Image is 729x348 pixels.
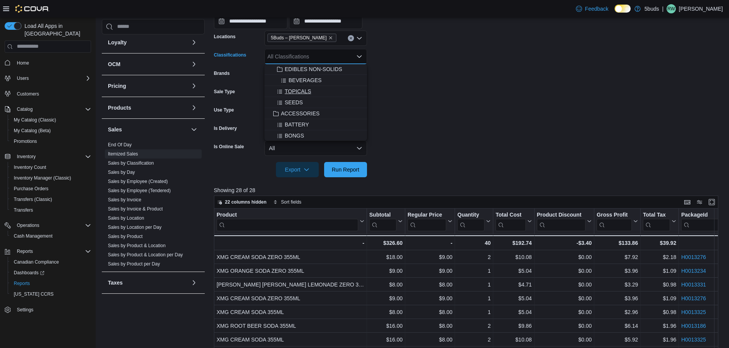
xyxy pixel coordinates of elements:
[369,294,403,303] div: $9.00
[2,151,94,162] button: Inventory
[14,305,91,314] span: Settings
[14,247,91,256] span: Reports
[597,280,638,289] div: $3.29
[8,257,94,267] button: Canadian Compliance
[14,89,42,99] a: Customers
[537,280,592,289] div: $0.00
[14,207,33,213] span: Transfers
[214,197,270,207] button: 22 columns hidden
[457,238,491,248] div: 40
[285,132,304,139] span: BONGS
[108,151,138,157] a: Itemized Sales
[14,221,42,230] button: Operations
[681,309,706,315] a: H0013325
[217,211,364,231] button: Product
[496,266,532,275] div: $5.04
[108,188,171,193] a: Sales by Employee (Tendered)
[457,211,484,231] div: Quantity
[264,86,367,97] button: TOPICALS
[667,4,676,13] div: Ryan White
[496,294,532,303] div: $5.04
[2,73,94,84] button: Users
[17,60,29,66] span: Home
[615,5,631,13] input: Dark Mode
[108,39,188,46] button: Loyalty
[11,195,55,204] a: Transfers (Classic)
[597,294,638,303] div: $3.96
[457,266,491,275] div: 1
[17,248,33,254] span: Reports
[289,14,362,29] input: Press the down key to open a popover containing a calendar.
[14,89,91,99] span: Customers
[8,125,94,136] button: My Catalog (Beta)
[217,253,364,262] div: XMG CREAM SODA ZERO 355ML
[496,253,532,262] div: $10.08
[679,4,723,13] p: [PERSON_NAME]
[537,238,592,248] div: -$3.40
[217,308,364,317] div: XMG CREAM SODA 355ML
[11,206,36,215] a: Transfers
[11,173,91,183] span: Inventory Manager (Classic)
[14,280,30,286] span: Reports
[108,104,131,112] h3: Products
[11,231,91,241] span: Cash Management
[643,335,676,344] div: $1.96
[324,162,367,177] button: Run Report
[214,144,244,150] label: Is Online Sale
[369,238,403,248] div: $326.60
[2,57,94,68] button: Home
[597,321,638,330] div: $6.14
[597,308,638,317] div: $2.96
[17,91,39,97] span: Customers
[662,4,664,13] p: |
[408,211,452,231] button: Regular Price
[408,294,452,303] div: $9.00
[11,163,91,172] span: Inventory Count
[348,35,354,41] button: Clear input
[17,106,33,112] span: Catalog
[217,335,364,344] div: XMG CREAM SODA 355ML
[267,34,336,42] span: 5Buds – Warman
[369,335,403,344] div: $16.00
[108,104,188,112] button: Products
[496,211,525,231] div: Total Cost
[457,280,491,289] div: 1
[643,321,676,330] div: $1.96
[11,163,49,172] a: Inventory Count
[11,195,91,204] span: Transfers (Classic)
[681,211,720,219] div: PackageId
[14,152,39,161] button: Inventory
[496,308,532,317] div: $5.04
[683,197,692,207] button: Keyboard shortcuts
[108,252,183,257] a: Sales by Product & Location per Day
[2,304,94,315] button: Settings
[8,289,94,299] button: [US_STATE] CCRS
[8,115,94,125] button: My Catalog (Classic)
[14,305,36,314] a: Settings
[408,266,452,275] div: $9.00
[108,215,144,221] a: Sales by Location
[15,5,49,13] img: Cova
[108,126,122,133] h3: Sales
[11,184,52,193] a: Purchase Orders
[270,197,304,207] button: Sort fields
[8,136,94,147] button: Promotions
[643,211,676,231] button: Total Tax
[496,335,532,344] div: $10.08
[21,22,91,37] span: Load All Apps in [GEOGRAPHIC_DATA]
[667,4,675,13] span: RW
[11,290,91,299] span: Washington CCRS
[2,220,94,231] button: Operations
[681,238,726,248] div: -
[537,321,592,330] div: $0.00
[537,335,592,344] div: $0.00
[14,105,91,114] span: Catalog
[11,126,91,135] span: My Catalog (Beta)
[281,110,320,117] span: ACCESSORIES
[332,166,359,173] span: Run Report
[457,335,491,344] div: 2
[457,308,491,317] div: 1
[108,261,160,267] span: Sales by Product per Day
[217,211,358,219] div: Product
